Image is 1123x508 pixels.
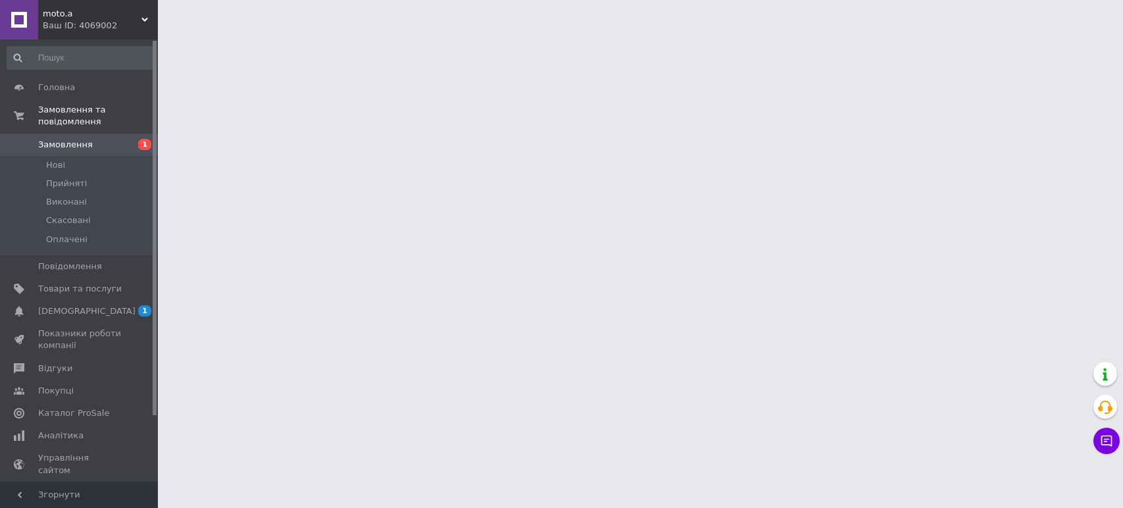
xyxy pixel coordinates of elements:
span: Відгуки [38,363,72,374]
span: [DEMOGRAPHIC_DATA] [38,305,136,317]
input: Пошук [7,46,155,70]
span: 1 [138,305,151,317]
span: moto.a [43,8,141,20]
span: Прийняті [46,178,87,190]
span: Замовлення [38,139,93,151]
span: Замовлення та повідомлення [38,104,158,128]
span: Показники роботи компанії [38,328,122,351]
span: Покупці [38,385,74,397]
span: Управління сайтом [38,452,122,476]
span: Головна [38,82,75,93]
span: Аналітика [38,430,84,442]
span: Оплачені [46,234,87,245]
button: Чат з покупцем [1093,428,1120,454]
span: Повідомлення [38,261,102,272]
span: Виконані [46,196,87,208]
span: 1 [138,139,151,150]
div: Ваш ID: 4069002 [43,20,158,32]
span: Каталог ProSale [38,407,109,419]
span: Нові [46,159,65,171]
span: Товари та послуги [38,283,122,295]
span: Скасовані [46,215,91,226]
